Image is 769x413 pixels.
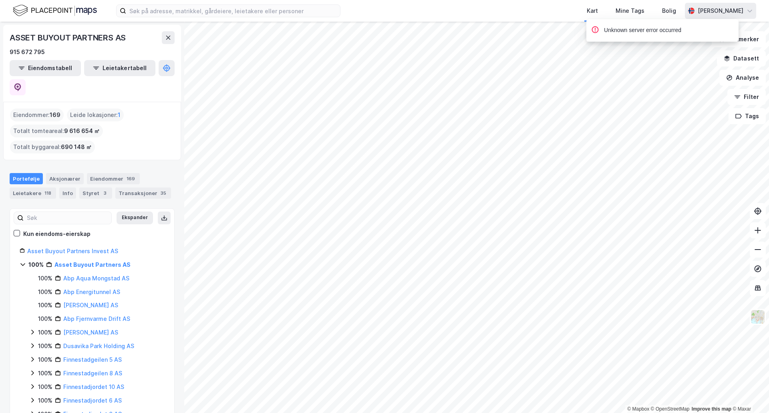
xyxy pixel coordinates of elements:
a: Asset Buyout Partners Invest AS [27,248,118,254]
a: Finnestadgeilen 8 AS [63,370,122,377]
a: Finnestadjordet 10 AS [63,383,124,390]
div: 100% [38,382,52,392]
a: Improve this map [692,406,731,412]
a: Finnestadgeilen 5 AS [63,356,122,363]
div: 118 [43,189,53,197]
div: Transaksjoner [115,187,171,199]
div: Eiendommer [87,173,140,184]
div: Eiendommer : [10,109,64,121]
div: 100% [28,260,44,270]
div: 35 [159,189,168,197]
a: Abp Energitunnel AS [63,288,120,295]
div: Unknown server error occurred [604,26,681,35]
button: Datasett [717,50,766,66]
div: Totalt tomteareal : [10,125,103,137]
a: Abp Fjernvarme Drift AS [63,315,130,322]
div: 100% [38,369,52,378]
span: 1 [118,110,121,120]
span: 690 148 ㎡ [61,142,92,152]
div: Mine Tags [616,6,644,16]
div: Aksjonærer [46,173,84,184]
iframe: Chat Widget [729,375,769,413]
button: Ekspander [117,212,153,224]
div: Kun eiendoms-eierskap [23,229,91,239]
div: 100% [38,341,52,351]
div: ASSET BUYOUT PARTNERS AS [10,31,127,44]
div: 100% [38,355,52,365]
div: Info [59,187,76,199]
img: logo.f888ab2527a4732fd821a326f86c7f29.svg [13,4,97,18]
a: OpenStreetMap [651,406,690,412]
div: 915 672 795 [10,47,45,57]
input: Søk på adresse, matrikkel, gårdeiere, leietakere eller personer [126,5,340,17]
div: Leide lokasjoner : [67,109,124,121]
button: Filter [727,89,766,105]
div: Bolig [662,6,676,16]
div: 169 [125,175,137,183]
a: Abp Aqua Mongstad AS [63,275,129,282]
div: Leietakere [10,187,56,199]
div: 100% [38,328,52,337]
input: Søk [24,212,111,224]
div: 100% [38,274,52,283]
div: 100% [38,287,52,297]
button: Leietakertabell [84,60,155,76]
div: [PERSON_NAME] [698,6,743,16]
button: Tags [729,108,766,124]
div: Portefølje [10,173,43,184]
span: 9 616 654 ㎡ [64,126,100,136]
div: 3 [101,189,109,197]
div: Totalt byggareal : [10,141,95,153]
a: Asset Buyout Partners AS [54,261,131,268]
a: [PERSON_NAME] AS [63,329,118,336]
div: 100% [38,300,52,310]
div: Kart [587,6,598,16]
a: Dusavika Park Holding AS [63,342,134,349]
a: Mapbox [627,406,649,412]
div: 100% [38,314,52,324]
a: Finnestadjordet 6 AS [63,397,122,404]
button: Analyse [719,70,766,86]
div: Kontrollprogram for chat [729,375,769,413]
a: [PERSON_NAME] AS [63,302,118,308]
img: Z [750,309,765,324]
div: 100% [38,396,52,405]
div: Styret [79,187,112,199]
span: 169 [50,110,60,120]
button: Eiendomstabell [10,60,81,76]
